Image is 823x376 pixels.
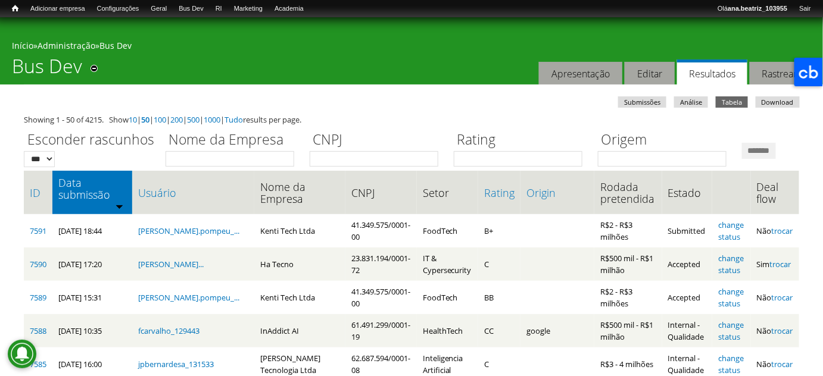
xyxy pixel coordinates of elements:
[539,62,622,85] a: Apresentação
[12,4,18,12] span: Início
[718,319,744,342] a: change status
[625,62,675,85] a: Editar
[662,314,713,347] td: Internal - Qualidade
[58,177,126,200] a: Data submissão
[24,130,158,151] label: Esconder rascunhos
[618,96,666,108] a: Submissões
[154,114,166,125] a: 100
[345,247,416,281] td: 23.831.194/0001-72
[662,247,713,281] td: Accepted
[728,5,787,12] strong: ana.beatriz_103955
[526,187,588,199] a: Origin
[662,171,713,214] th: Estado
[138,325,199,336] a: fcarvalho_129443
[417,171,479,214] th: Setor
[254,214,346,247] td: Kenti Tech Ltda
[417,281,479,314] td: FoodTech
[594,171,662,214] th: Rodada pretendida
[598,130,734,151] label: Origem
[345,214,416,247] td: 41.349.575/0001-00
[38,40,95,51] a: Administração
[484,187,515,199] a: Rating
[772,225,793,236] a: trocar
[751,214,800,247] td: Não
[138,259,204,270] a: [PERSON_NAME]...
[52,247,132,281] td: [DATE] 17:20
[225,114,243,125] a: Tudo
[228,3,269,15] a: Marketing
[770,259,791,270] a: trocar
[751,281,800,314] td: Não
[662,214,713,247] td: Submitted
[772,359,793,369] a: trocar
[187,114,199,125] a: 500
[772,292,793,303] a: trocar
[751,171,800,214] th: Deal flow
[345,171,416,214] th: CNPJ
[454,130,590,151] label: Rating
[6,3,24,14] a: Início
[30,359,46,369] a: 7585
[210,3,228,15] a: RI
[417,247,479,281] td: IT & Cypersecurity
[99,40,132,51] a: Bus Dev
[254,314,346,347] td: InAddict AI
[594,281,662,314] td: R$2 - R$3 milhões
[520,314,594,347] td: google
[52,214,132,247] td: [DATE] 18:44
[30,259,46,270] a: 7590
[12,55,82,84] h1: Bus Dev
[12,40,33,51] a: Início
[254,171,346,214] th: Nome da Empresa
[254,281,346,314] td: Kenti Tech Ltda
[793,3,817,15] a: Sair
[718,253,744,275] a: change status
[417,214,479,247] td: FoodTech
[750,62,810,85] a: Rastrear
[141,114,149,125] a: 50
[138,292,239,303] a: [PERSON_NAME].pompeu_...
[662,281,713,314] td: Accepted
[417,314,479,347] td: HealthTech
[52,281,132,314] td: [DATE] 15:31
[30,225,46,236] a: 7591
[712,3,793,15] a: Oláana.beatriz_103955
[718,220,744,242] a: change status
[478,214,520,247] td: B+
[138,187,248,199] a: Usuário
[173,3,210,15] a: Bus Dev
[772,325,793,336] a: trocar
[116,202,123,210] img: ordem crescente
[138,225,239,236] a: [PERSON_NAME].pompeu_...
[30,292,46,303] a: 7589
[751,314,800,347] td: Não
[478,247,520,281] td: C
[145,3,173,15] a: Geral
[12,40,811,55] div: » »
[718,286,744,309] a: change status
[204,114,220,125] a: 1000
[716,96,748,108] a: Tabela
[254,247,346,281] td: Ha Tecno
[30,187,46,199] a: ID
[677,59,747,85] a: Resultados
[674,96,708,108] a: Análise
[594,247,662,281] td: R$500 mil - R$1 milhão
[756,96,800,108] a: Download
[345,281,416,314] td: 41.349.575/0001-00
[594,214,662,247] td: R$2 - R$3 milhões
[718,353,744,375] a: change status
[24,114,799,126] div: Showing 1 - 50 of 4215. Show | | | | | | results per page.
[310,130,446,151] label: CNPJ
[594,314,662,347] td: R$500 mil - R$1 milhão
[91,3,145,15] a: Configurações
[478,314,520,347] td: CC
[751,247,800,281] td: Sim
[166,130,302,151] label: Nome da Empresa
[345,314,416,347] td: 61.491.299/0001-19
[129,114,137,125] a: 10
[478,281,520,314] td: BB
[138,359,214,369] a: jpbernardesa_131533
[24,3,91,15] a: Adicionar empresa
[170,114,183,125] a: 200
